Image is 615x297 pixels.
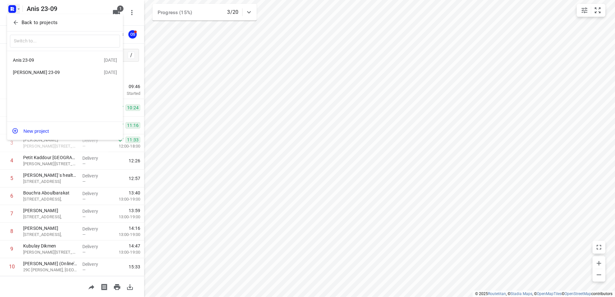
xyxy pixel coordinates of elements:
[7,66,123,79] div: [PERSON_NAME] 23-09[DATE]
[7,54,123,66] div: Anis 23-09[DATE]
[104,70,117,75] div: [DATE]
[104,58,117,63] div: [DATE]
[22,19,58,26] p: Back to projects
[13,58,87,63] div: Anis 23-09
[7,124,123,137] button: New project
[13,70,87,75] div: [PERSON_NAME] 23-09
[10,35,120,48] input: Switch to...
[10,17,120,28] button: Back to projects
